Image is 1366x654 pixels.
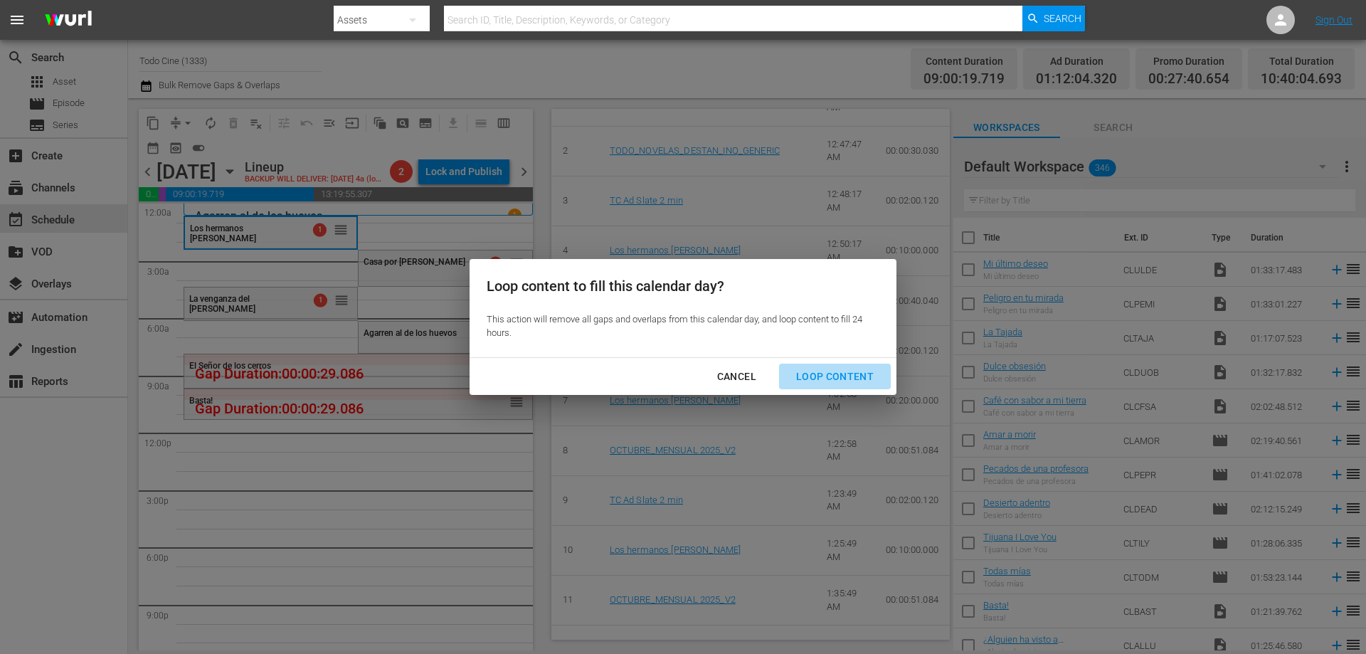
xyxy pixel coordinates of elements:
img: ans4CAIJ8jUAAAAAAAAAAAAAAAAAAAAAAAAgQb4GAAAAAAAAAAAAAAAAAAAAAAAAJMjXAAAAAAAAAAAAAAAAAAAAAAAAgAT5G... [34,4,102,37]
button: Cancel [700,364,773,390]
div: This action will remove all gaps and overlaps from this calendar day, and loop content to fill 24... [487,313,871,339]
span: Search [1044,6,1081,31]
div: Cancel [706,368,768,386]
div: Loop Content [785,368,885,386]
div: Loop content to fill this calendar day? [487,276,871,297]
span: menu [9,11,26,28]
button: Loop Content [779,364,891,390]
a: Sign Out [1315,14,1352,26]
